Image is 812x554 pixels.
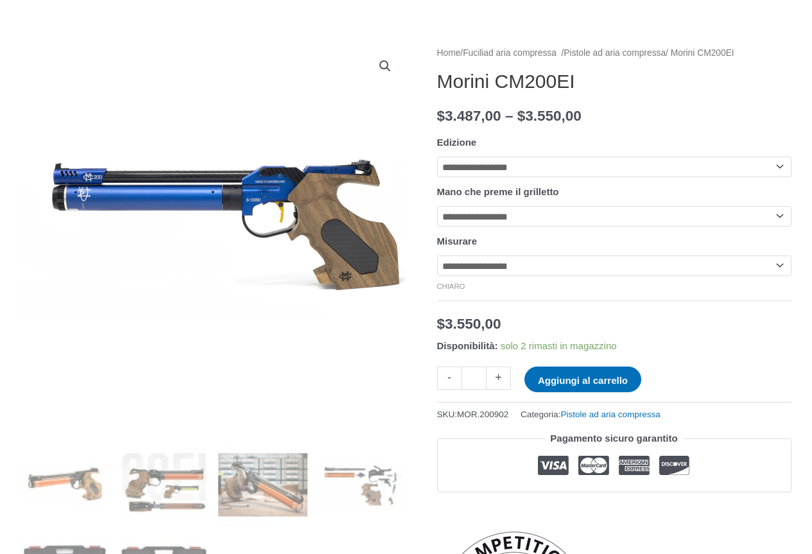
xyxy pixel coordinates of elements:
[317,440,406,529] img: Morini CM200EI - Immagine 4
[564,48,666,58] a: Pistole ad aria compressa
[437,316,445,332] font: $
[437,71,575,92] font: Morini CM200EI
[218,440,307,529] img: Morini CM200EI - Immagine 3
[445,108,501,124] font: 3.487,00
[538,375,628,386] font: Aggiungi al carrello
[666,48,734,58] font: / Morini CM200EI
[525,108,582,124] font: 3.550,00
[437,108,445,124] font: $
[524,367,641,392] button: Aggiungi al carrello
[445,316,501,332] font: 3.550,00
[437,340,498,351] font: Disponibilità:
[505,108,514,124] font: –
[521,410,560,419] font: Categoria:
[457,410,508,419] font: MOR.200902
[517,108,526,124] font: $
[437,282,465,290] font: Chiaro
[437,186,559,197] font: Mano che preme il grilletto
[463,48,483,58] a: Fucili
[374,55,397,78] a: Visualizza la galleria di immagini a schermo intero
[437,45,791,62] nav: Briciole di pane
[437,48,461,58] a: Home
[550,433,677,444] font: Pagamento sicuro garantito
[462,367,487,389] input: Quantità del prodotto
[495,371,502,384] font: +
[437,502,791,517] iframe: Recensioni dei clienti fornite da Trustpilot
[21,440,110,529] img: CM200EI
[437,137,477,148] font: Edizione
[437,410,458,419] font: SKU:
[560,410,660,419] a: Pistole ad aria compressa
[437,367,462,389] a: -
[460,48,463,58] font: /
[447,371,451,384] font: -
[437,282,465,290] a: Cancella opzioni
[501,340,617,351] font: solo 2 rimasti in magazzino
[487,367,511,389] a: +
[483,48,564,58] font: ad aria compressa /
[437,236,478,247] font: Misurare
[119,440,209,529] img: Morini CM200EI - Immagine 2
